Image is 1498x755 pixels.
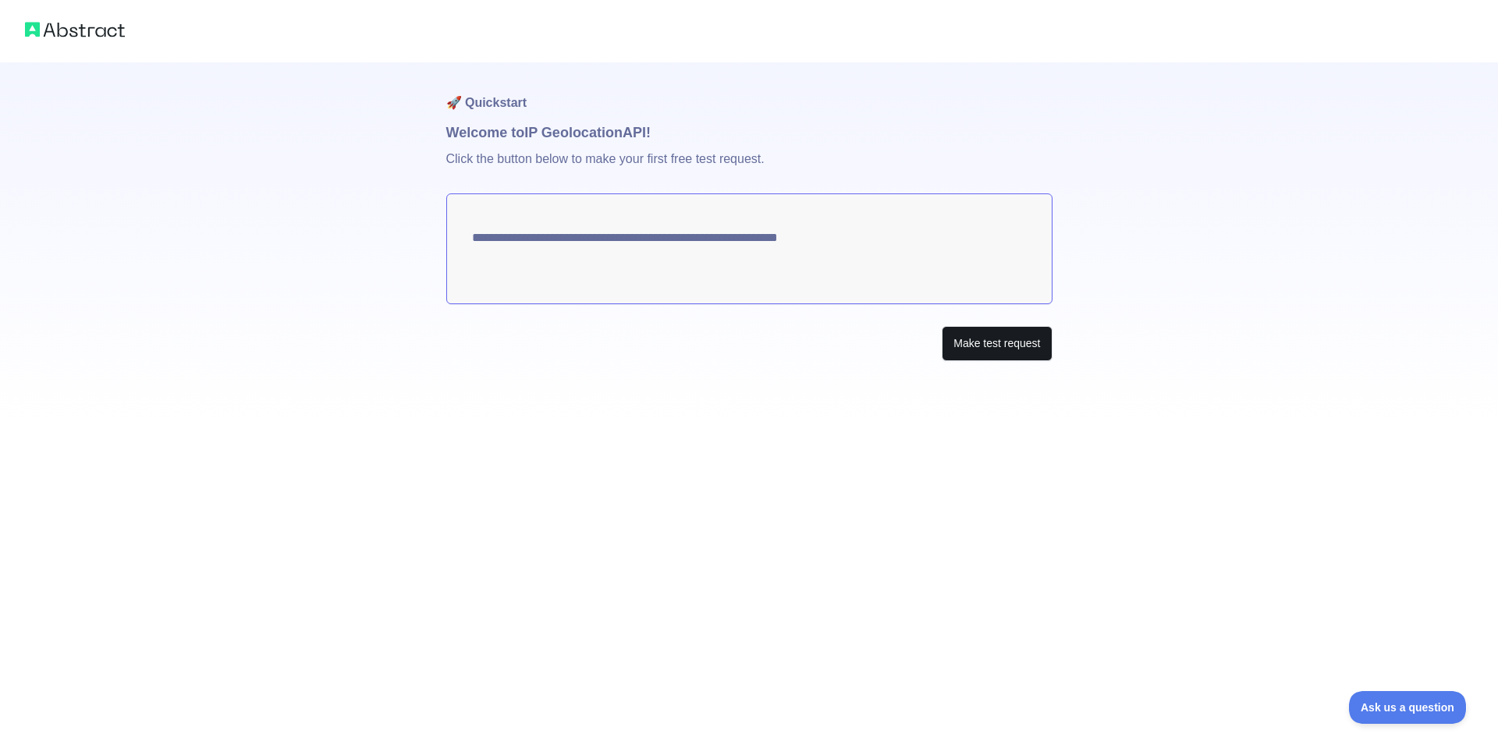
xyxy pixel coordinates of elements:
p: Click the button below to make your first free test request. [446,144,1053,193]
button: Make test request [942,326,1052,361]
h1: Welcome to IP Geolocation API! [446,122,1053,144]
iframe: Toggle Customer Support [1349,691,1467,724]
h1: 🚀 Quickstart [446,62,1053,122]
img: Abstract logo [25,19,125,41]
